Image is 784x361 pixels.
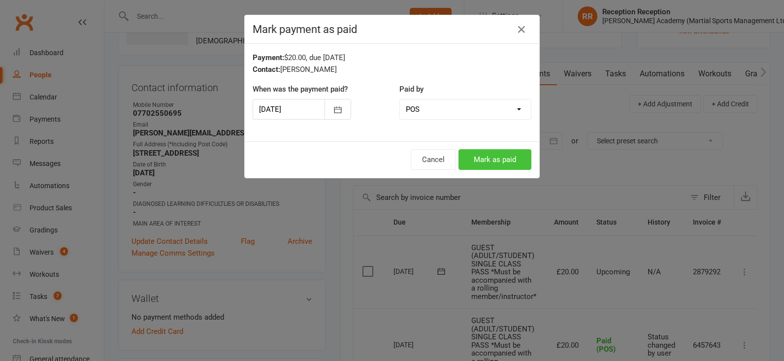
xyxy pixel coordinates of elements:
div: [PERSON_NAME] [253,64,531,75]
strong: Payment: [253,53,284,62]
label: When was the payment paid? [253,83,348,95]
button: Mark as paid [458,149,531,170]
button: Cancel [411,149,456,170]
strong: Contact: [253,65,280,74]
button: Close [514,22,529,37]
div: $20.00, due [DATE] [253,52,531,64]
label: Paid by [399,83,424,95]
h4: Mark payment as paid [253,23,531,35]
